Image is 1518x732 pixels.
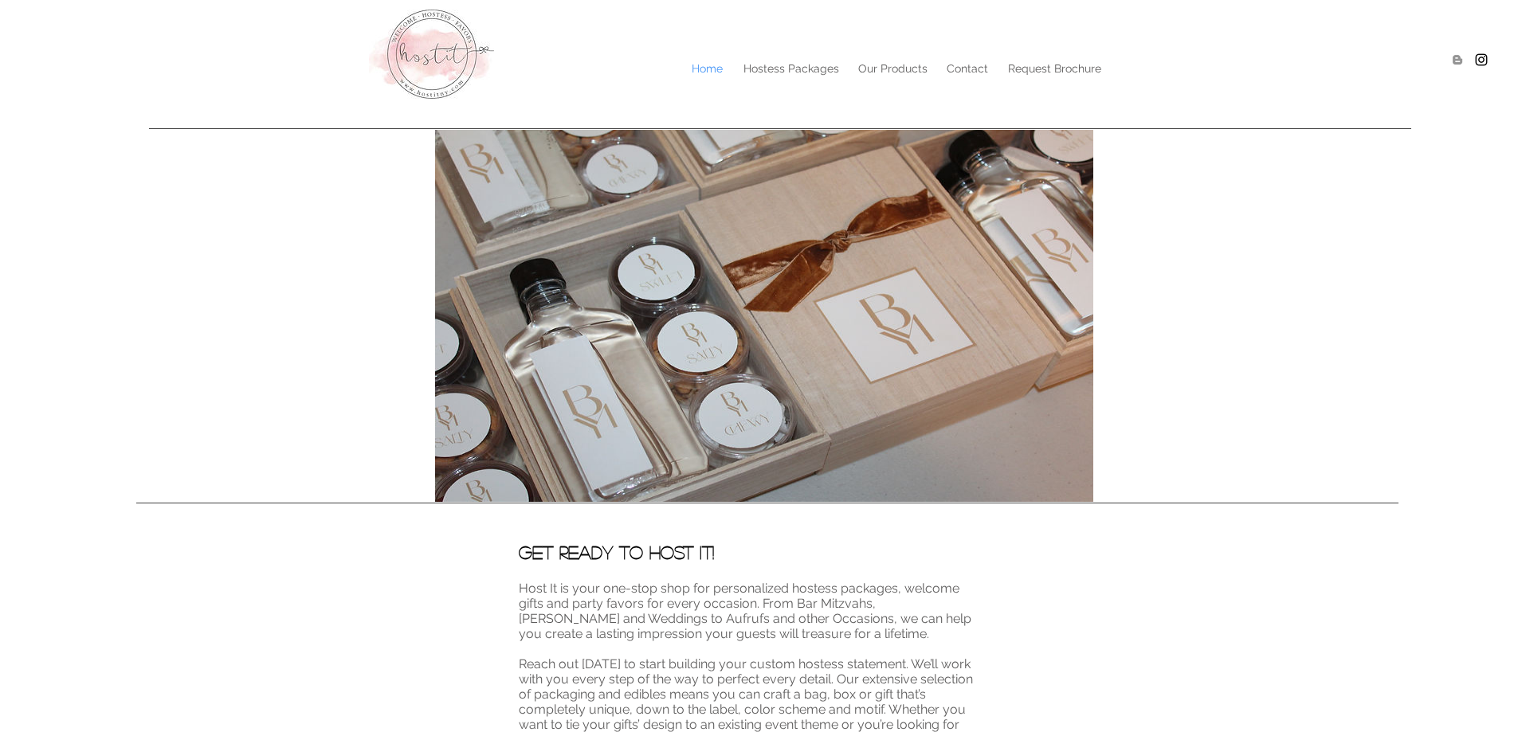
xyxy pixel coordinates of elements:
[681,57,733,80] a: Home
[850,57,936,80] p: Our Products
[1449,52,1465,68] img: Blogger
[1000,57,1109,80] p: Request Brochure
[519,581,971,641] span: Host It is your one-stop shop for personalized hostess packages, welcome gifts and party favors f...
[735,57,847,80] p: Hostess Packages
[733,57,848,80] a: Hostess Packages
[519,543,714,561] span: Get Ready to Host It!
[435,130,1093,502] img: IMG_3857.JPG
[939,57,996,80] p: Contact
[998,57,1112,80] a: Request Brochure
[1449,52,1489,68] ul: Social Bar
[684,57,731,80] p: Home
[848,57,936,80] a: Our Products
[1473,52,1489,68] img: Hostitny
[936,57,998,80] a: Contact
[441,57,1112,80] nav: Site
